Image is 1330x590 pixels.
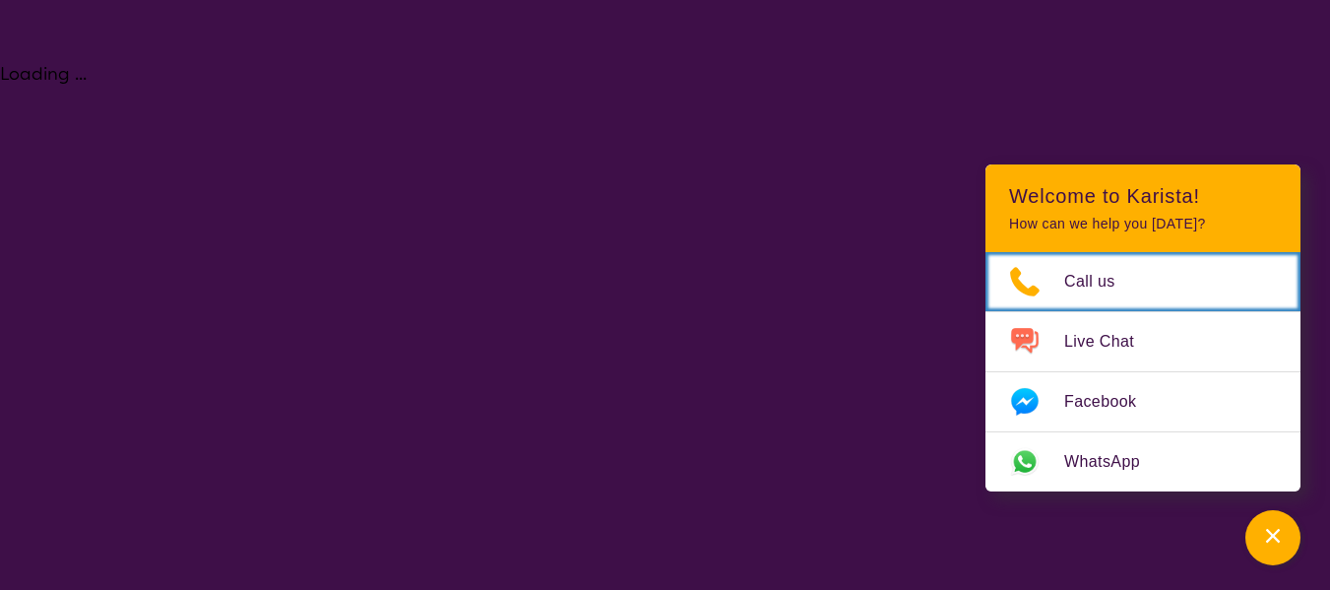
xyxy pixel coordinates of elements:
[1009,216,1277,232] p: How can we help you [DATE]?
[985,252,1300,492] ul: Choose channel
[985,164,1300,492] div: Channel Menu
[1064,327,1158,357] span: Live Chat
[1245,510,1300,565] button: Channel Menu
[985,432,1300,492] a: Web link opens in a new tab.
[1064,267,1139,296] span: Call us
[1064,447,1164,477] span: WhatsApp
[1064,387,1160,417] span: Facebook
[1009,184,1277,208] h2: Welcome to Karista!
